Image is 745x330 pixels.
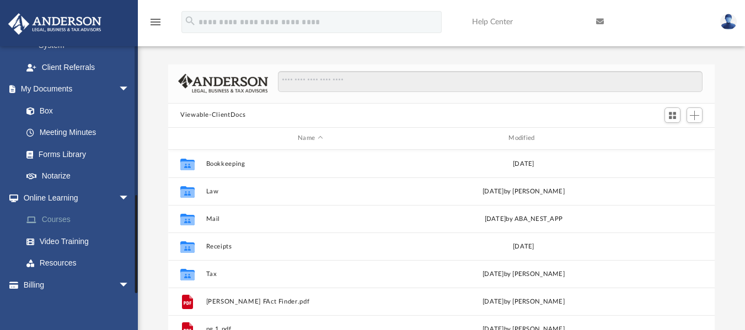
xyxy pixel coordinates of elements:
div: id [173,133,201,143]
div: [DATE] by [PERSON_NAME] [419,186,628,196]
button: Viewable-ClientDocs [180,110,245,120]
a: Billingarrow_drop_down [8,274,146,296]
i: menu [149,15,162,29]
div: id [633,133,710,143]
button: Law [206,187,415,194]
a: Notarize [15,165,141,187]
a: My Documentsarrow_drop_down [8,78,141,100]
button: [PERSON_NAME] FAct Finder.pdf [206,297,415,305]
a: Resources [15,252,146,274]
div: [DATE] [419,241,628,251]
div: Name [206,133,415,143]
button: Receipts [206,242,415,250]
input: Search files and folders [278,71,703,92]
a: Online Learningarrow_drop_down [8,187,146,209]
a: Video Training [15,230,141,252]
button: Add [687,107,703,123]
span: arrow_drop_down [119,78,141,101]
div: [DATE] [419,159,628,169]
a: menu [149,21,162,29]
a: Box [15,100,135,122]
span: arrow_drop_down [119,187,141,209]
a: Meeting Minutes [15,122,141,144]
span: arrow_drop_down [119,274,141,296]
img: Anderson Advisors Platinum Portal [5,13,105,35]
button: Tax [206,270,415,277]
a: Client Referrals [15,56,141,78]
button: Switch to Grid View [664,107,681,123]
img: User Pic [720,14,737,30]
div: [DATE] by [PERSON_NAME] [419,296,628,306]
div: [DATE] by [PERSON_NAME] [419,269,628,279]
div: [DATE] by ABA_NEST_APP [419,214,628,224]
a: Courses [15,209,146,231]
button: Bookkeeping [206,160,415,167]
a: Forms Library [15,143,135,165]
button: Mail [206,215,415,222]
div: Modified [419,133,628,143]
i: search [184,15,196,27]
